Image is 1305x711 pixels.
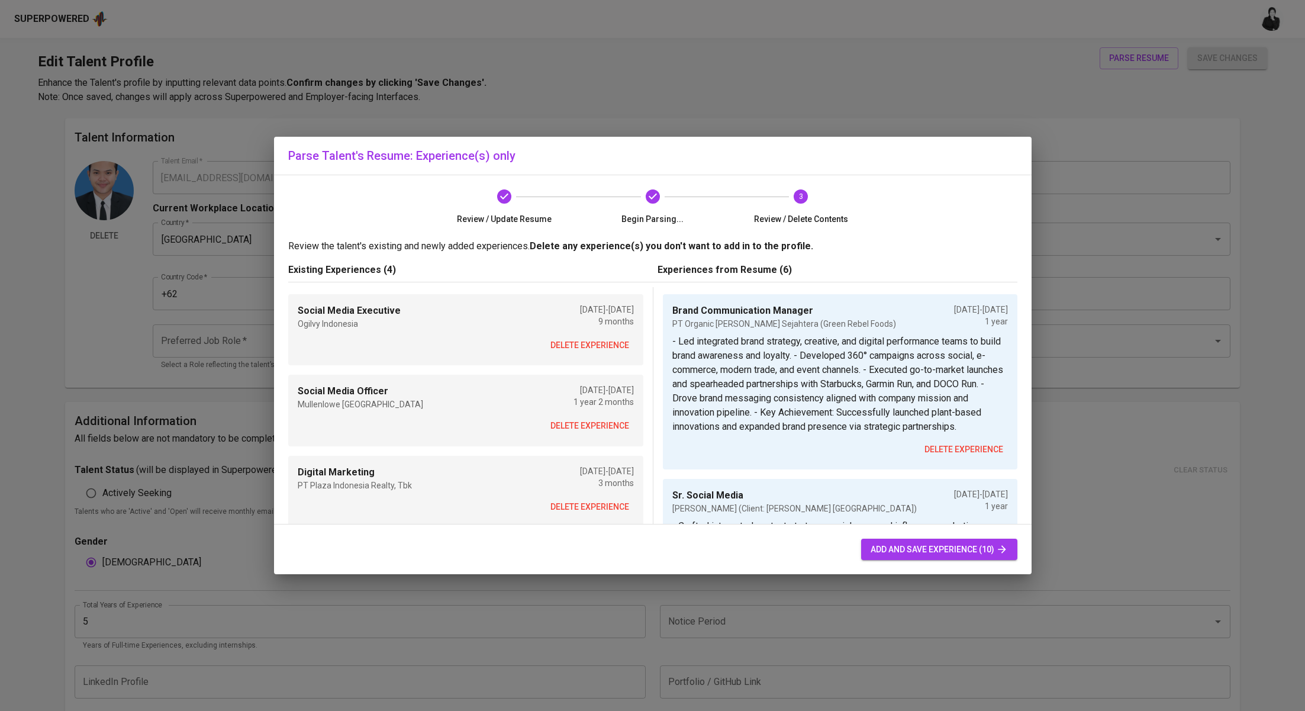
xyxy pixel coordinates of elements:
[298,304,401,318] p: Social Media Executive
[298,480,412,491] p: PT Plaza Indonesia Realty, Tbk
[732,213,871,225] span: Review / Delete Contents
[530,240,813,252] b: Delete any experience(s) you don't want to add in to the profile.
[298,318,401,330] p: Ogilvy Indonesia
[288,146,1017,165] h6: Parse Talent's Resume: Experience(s) only
[298,384,423,398] p: Social Media Officer
[672,304,896,318] p: Brand Communication Manager
[573,396,634,408] p: 1 year 2 months
[799,192,803,201] text: 3
[546,496,634,518] button: delete experience
[672,519,1008,576] p: - Crafted integrated content strategy, social copy, and influencer marketing activations. - Initi...
[580,316,634,327] p: 9 months
[580,477,634,489] p: 3 months
[580,465,634,477] p: [DATE] - [DATE]
[658,263,1017,277] p: Experiences from Resume (6)
[920,439,1008,461] button: delete experience
[298,465,412,480] p: Digital Marketing
[546,334,634,356] button: delete experience
[954,488,1008,500] p: [DATE] - [DATE]
[954,316,1008,327] p: 1 year
[861,539,1017,561] button: add and save experience (10)
[298,398,423,410] p: Mullenlowe [GEOGRAPHIC_DATA]
[954,304,1008,316] p: [DATE] - [DATE]
[672,318,896,330] p: PT Organic [PERSON_NAME] Sejahtera (Green Rebel Foods)
[954,500,1008,512] p: 1 year
[573,384,634,396] p: [DATE] - [DATE]
[871,542,1008,557] span: add and save experience (10)
[435,213,574,225] span: Review / Update Resume
[550,338,629,353] span: delete experience
[580,304,634,316] p: [DATE] - [DATE]
[288,239,1017,253] p: Review the talent's existing and newly added experiences.
[672,503,917,514] p: [PERSON_NAME] (Client: [PERSON_NAME] [GEOGRAPHIC_DATA])
[672,488,917,503] p: Sr. Social Media
[924,442,1003,457] span: delete experience
[672,334,1008,434] p: - Led integrated brand strategy, creative, and digital performance teams to build brand awareness...
[583,213,722,225] span: Begin Parsing...
[550,500,629,514] span: delete experience
[550,419,629,433] span: delete experience
[546,415,634,437] button: delete experience
[288,263,648,277] p: Existing Experiences (4)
